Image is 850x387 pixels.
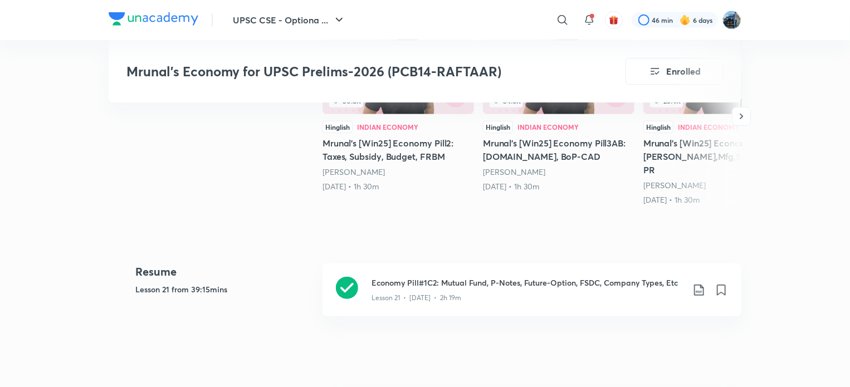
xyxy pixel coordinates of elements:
div: Mrunal Patel [643,180,795,191]
a: [PERSON_NAME] [483,166,545,177]
div: Hinglish [323,121,353,133]
h5: Mrunal’s [Win25] Economy Pill2: Taxes, Subsidy, Budget, FRBM [323,136,474,163]
div: Indian Economy [517,124,579,130]
a: [PERSON_NAME] [643,180,706,190]
a: [PERSON_NAME] [323,166,385,177]
h5: Mrunal’s [Win25] Economy Pill3AB: [DOMAIN_NAME], BoP-CAD [483,136,634,163]
div: Hinglish [643,121,673,133]
div: Mrunal Patel [483,166,634,178]
h3: Economy Pill#1C2: Mutual Fund, P-Notes, Future-Option, FSDC, Company Types, Etc [372,277,683,288]
a: Mrunal’s [Win25] Economy Pill4ABC: Agri,Mfg,Service,EoD,IPR [643,27,795,205]
a: Company Logo [109,12,198,28]
div: 6th Apr • 1h 30m [323,181,474,192]
h5: Mrunal’s [Win25] Economy Pill4ABC: [PERSON_NAME],Mfg,Service,EoD,IPR [643,136,795,177]
a: Mrunal’s [Win25] Economy Pill3AB: Intl.Trade, BoP-CAD [483,27,634,192]
h4: Resume [135,263,314,280]
a: 23.4KHinglishIndian EconomyMrunal’s [Win25] Economy Pill4ABC: [PERSON_NAME],Mfg,Service,EoD,IPR[P... [643,27,795,205]
p: Lesson 21 • [DATE] • 2h 19m [372,293,461,303]
a: 50.8KHinglishIndian EconomyMrunal’s [Win25] Economy Pill2: Taxes, Subsidy, Budget, FRBM[PERSON_NA... [323,27,474,192]
div: 23rd Apr • 1h 30m [643,194,795,205]
div: 16th Apr • 1h 30m [483,181,634,192]
img: avatar [609,15,619,25]
img: I A S babu [722,11,741,30]
button: UPSC CSE - Optiona ... [226,9,353,31]
img: Company Logo [109,12,198,26]
h3: Mrunal’s Economy for UPSC Prelims-2026 (PCB14-RAFTAAR) [126,63,563,80]
img: streak [680,14,691,26]
div: Indian Economy [357,124,418,130]
h5: Lesson 21 from 39:15mins [135,283,314,295]
a: Mrunal’s [Win25] Economy Pill2: Taxes, Subsidy, Budget, FRBM [323,27,474,192]
button: Enrolled [626,58,724,85]
button: avatar [605,11,623,29]
div: Hinglish [483,121,513,133]
div: Mrunal Patel [323,166,474,178]
a: Economy Pill#1C2: Mutual Fund, P-Notes, Future-Option, FSDC, Company Types, EtcLesson 21 • [DATE]... [323,263,741,330]
a: 34.6KHinglishIndian EconomyMrunal’s [Win25] Economy Pill3AB: [DOMAIN_NAME], BoP-CAD[PERSON_NAME][... [483,27,634,192]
